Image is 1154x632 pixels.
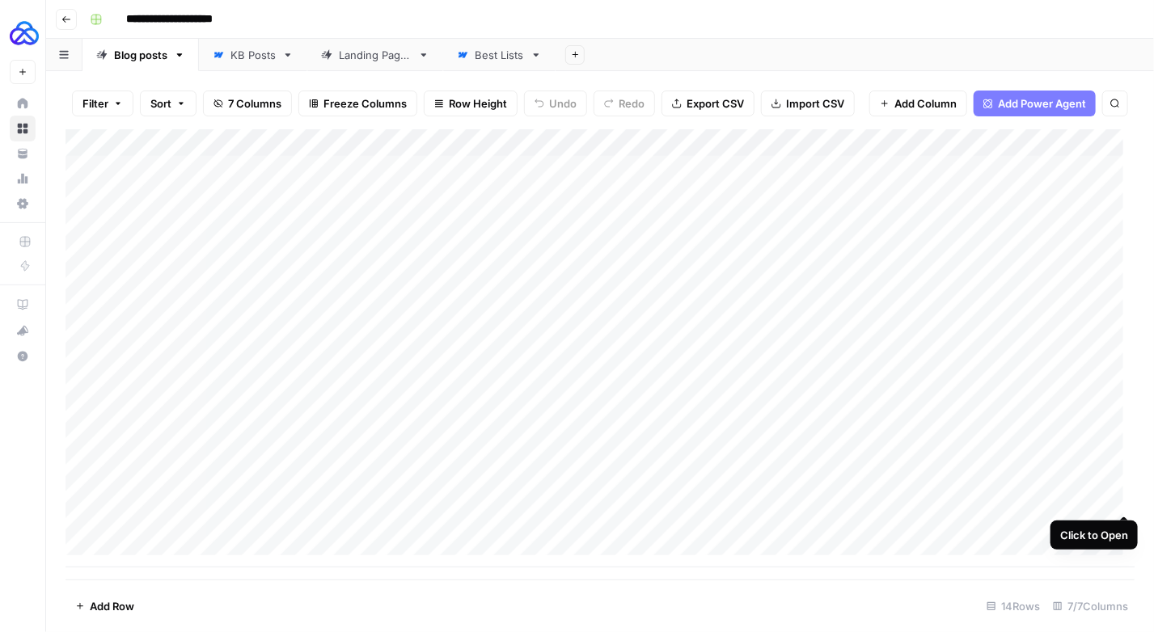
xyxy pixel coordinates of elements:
[1046,593,1135,619] div: 7/7 Columns
[549,95,577,112] span: Undo
[10,13,36,53] button: Workspace: AUQ
[140,91,197,116] button: Sort
[424,91,518,116] button: Row Height
[150,95,171,112] span: Sort
[298,91,417,116] button: Freeze Columns
[339,47,412,63] div: Landing Pages
[786,95,844,112] span: Import CSV
[10,166,36,192] a: Usage
[10,141,36,166] a: Your Data
[1060,527,1128,543] div: Click to Open
[72,91,133,116] button: Filter
[66,593,144,619] button: Add Row
[10,116,36,141] a: Browse
[10,318,36,343] button: What's new?
[10,191,36,217] a: Settings
[307,39,443,71] a: Landing Pages
[323,95,407,112] span: Freeze Columns
[594,91,655,116] button: Redo
[662,91,755,116] button: Export CSV
[894,95,957,112] span: Add Column
[10,91,36,116] a: Home
[998,95,1086,112] span: Add Power Agent
[90,598,134,614] span: Add Row
[10,19,39,48] img: AUQ Logo
[619,95,645,112] span: Redo
[974,91,1096,116] button: Add Power Agent
[687,95,744,112] span: Export CSV
[203,91,292,116] button: 7 Columns
[114,47,167,63] div: Blog posts
[199,39,307,71] a: KB Posts
[980,593,1046,619] div: 14 Rows
[228,95,281,112] span: 7 Columns
[10,292,36,318] a: AirOps Academy
[11,318,35,343] div: What's new?
[524,91,587,116] button: Undo
[82,95,108,112] span: Filter
[475,47,524,63] div: Best Lists
[82,39,199,71] a: Blog posts
[443,39,556,71] a: Best Lists
[230,47,276,63] div: KB Posts
[449,95,507,112] span: Row Height
[869,91,967,116] button: Add Column
[761,91,855,116] button: Import CSV
[10,343,36,369] button: Help + Support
